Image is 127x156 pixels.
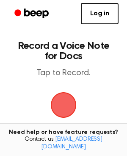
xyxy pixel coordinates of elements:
[15,68,112,79] p: Tap to Record.
[15,41,112,61] h1: Record a Voice Note for Docs
[81,3,119,24] a: Log in
[51,92,76,118] img: Beep Logo
[41,136,102,150] a: [EMAIL_ADDRESS][DOMAIN_NAME]
[8,6,56,22] a: Beep
[5,136,122,151] span: Contact us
